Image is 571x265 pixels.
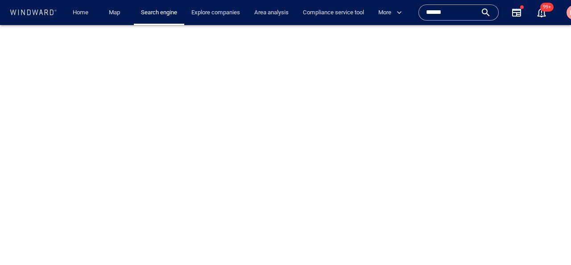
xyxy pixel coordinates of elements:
[299,5,368,21] a: Compliance service tool
[102,5,130,21] button: Map
[536,7,547,18] div: Notification center
[66,5,95,21] button: Home
[251,5,292,21] a: Area analysis
[188,5,244,21] a: Explore companies
[536,7,547,18] button: 99+
[533,225,564,258] iframe: Chat
[137,5,181,21] a: Search engine
[540,3,554,12] span: 99+
[375,5,410,21] button: More
[378,8,402,18] span: More
[534,5,549,20] a: 99+
[69,5,92,21] a: Home
[105,5,127,21] a: Map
